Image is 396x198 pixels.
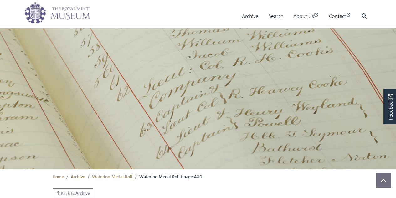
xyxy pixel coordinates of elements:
[387,94,394,120] span: Feedback
[383,89,396,124] a: Would you like to provide feedback?
[53,174,64,179] a: Home
[242,7,259,25] a: Archive
[24,2,90,24] img: logo_wide.png
[376,173,391,188] button: Scroll to top
[139,174,202,179] span: Waterloo Medal Roll Image 400
[269,7,283,25] a: Search
[92,174,132,179] a: Waterloo Medal Roll
[53,188,93,198] a: Back toArchive
[71,174,85,179] a: Archive
[329,7,351,25] a: Contact
[293,7,319,25] a: About Us
[75,190,90,196] strong: Archive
